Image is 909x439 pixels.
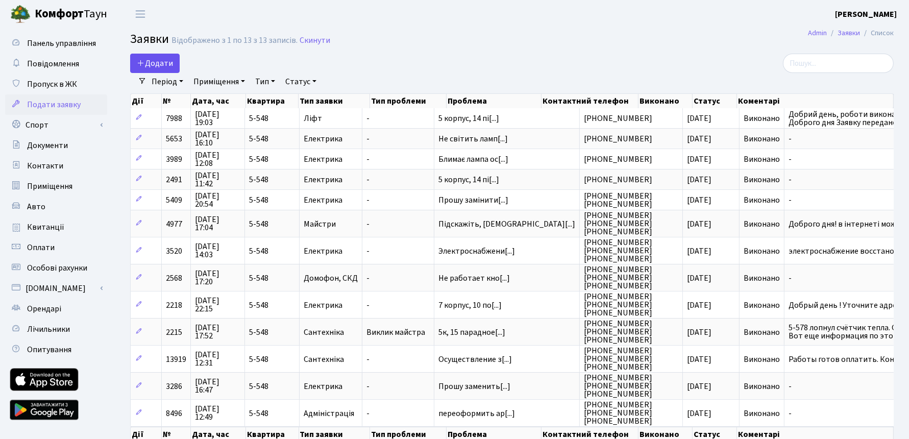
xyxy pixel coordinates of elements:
a: Контакти [5,156,107,176]
li: Список [860,28,894,39]
span: 13919 [166,354,186,365]
a: Авто [5,197,107,217]
span: [PHONE_NUMBER] [PHONE_NUMBER] [PHONE_NUMBER] [584,401,678,425]
span: 7988 [166,113,182,124]
span: Прошу замінити[...] [438,194,508,206]
a: Заявки [838,28,860,38]
span: Повідомлення [27,58,79,69]
a: Скинути [300,36,330,45]
th: Тип заявки [299,94,370,108]
span: Виконано [744,218,780,230]
span: Виконано [744,408,780,419]
span: [PHONE_NUMBER] [PHONE_NUMBER] [PHONE_NUMBER] [584,238,678,263]
span: 4977 [166,218,182,230]
button: Переключити навігацію [128,6,153,22]
span: 8496 [166,408,182,419]
span: Опитування [27,344,71,355]
span: [DATE] 17:20 [195,270,240,286]
span: Виконано [744,133,780,144]
span: переоформить ар[...] [438,408,515,419]
span: - [366,196,430,204]
th: Тип проблеми [370,94,447,108]
span: 5653 [166,133,182,144]
span: - [366,114,430,123]
span: 5-548 [249,328,295,336]
span: - [366,135,430,143]
span: [PHONE_NUMBER] [PHONE_NUMBER] [PHONE_NUMBER] [584,265,678,290]
span: [DATE] [687,300,711,311]
span: [DATE] 12:31 [195,351,240,367]
span: Ліфт [304,114,358,123]
span: 5-548 [249,176,295,184]
span: Електрика [304,135,358,143]
span: [DATE] 17:04 [195,215,240,232]
th: Проблема [447,94,542,108]
span: 5-548 [249,247,295,255]
span: Не работает кно[...] [438,273,510,284]
span: 5-548 [249,301,295,309]
span: Заявки [130,30,169,48]
span: Електрика [304,382,358,391]
span: Блимає лампа ос[...] [438,154,508,165]
span: [PHONE_NUMBER] [PHONE_NUMBER] [PHONE_NUMBER] [584,211,678,236]
span: Панель управління [27,38,96,49]
span: Виконано [744,113,780,124]
span: 5-548 [249,196,295,204]
span: [PHONE_NUMBER] [584,114,678,123]
span: Особові рахунки [27,262,87,274]
a: Оплати [5,237,107,258]
span: [DATE] [687,174,711,185]
span: [DATE] 16:47 [195,378,240,394]
span: [DATE] 22:15 [195,297,240,313]
span: Електрика [304,301,358,309]
span: 3520 [166,246,182,257]
span: 5409 [166,194,182,206]
span: 5к, 15 парадное[...] [438,327,505,338]
span: Электроснабжени[...] [438,246,515,257]
b: Комфорт [35,6,84,22]
span: 5 корпус, 14 пі[...] [438,113,499,124]
span: [DATE] [687,113,711,124]
span: Лічильники [27,324,70,335]
a: Опитування [5,339,107,360]
span: 2218 [166,300,182,311]
span: - [366,155,430,163]
a: Особові рахунки [5,258,107,278]
span: Виконано [744,327,780,338]
a: Панель управління [5,33,107,54]
span: - [366,220,430,228]
span: 7 корпус, 10 по[...] [438,300,502,311]
span: Виконано [744,381,780,392]
span: [DATE] [687,194,711,206]
span: 5-548 [249,274,295,282]
div: Відображено з 1 по 13 з 13 записів. [171,36,298,45]
span: - [366,176,430,184]
a: Повідомлення [5,54,107,74]
span: Майстри [304,220,358,228]
span: Електрика [304,196,358,204]
span: Сантехніка [304,328,358,336]
span: Документи [27,140,68,151]
span: 5-548 [249,114,295,123]
th: Коментарі [737,94,894,108]
th: Дії [131,94,162,108]
span: Виклик майстра [366,328,430,336]
span: Подати заявку [27,99,81,110]
span: [DATE] [687,218,711,230]
span: Виконано [744,194,780,206]
span: [DATE] [687,408,711,419]
span: Оплати [27,242,55,253]
span: 3286 [166,381,182,392]
span: Виконано [744,174,780,185]
span: [PHONE_NUMBER] [584,155,678,163]
span: - [366,247,430,255]
span: 2491 [166,174,182,185]
a: Admin [808,28,827,38]
span: 2215 [166,327,182,338]
a: Статус [281,73,321,90]
a: [PERSON_NAME] [835,8,897,20]
span: - [366,409,430,418]
nav: breadcrumb [793,22,909,44]
span: 5-548 [249,135,295,143]
span: Осуществление з[...] [438,354,512,365]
